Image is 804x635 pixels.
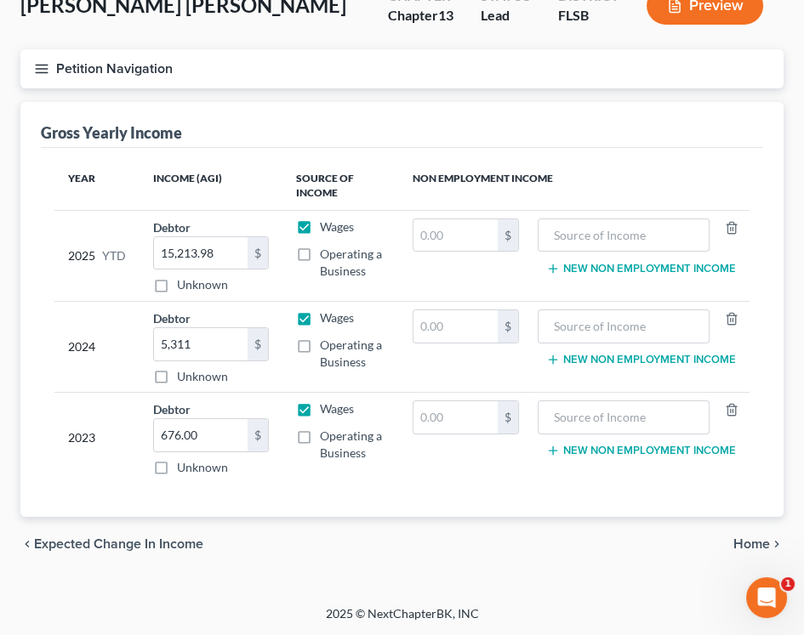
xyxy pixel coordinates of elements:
th: Income (AGI) [140,162,282,211]
div: Chapter [388,6,453,26]
input: Source of Income [547,219,701,252]
th: Year [54,162,140,211]
label: Debtor [153,218,191,236]
th: Non Employment Income [399,162,750,211]
i: chevron_right [770,537,784,551]
div: 2023 [68,400,126,476]
input: 0.00 [413,401,498,434]
input: 0.00 [154,419,248,451]
span: 13 [438,7,453,23]
span: Operating a Business [320,428,382,460]
input: 0.00 [154,237,248,269]
span: Home [733,537,770,551]
span: Wages [320,310,354,325]
div: 2025 [68,218,126,294]
input: Source of Income [547,310,701,343]
button: New Non Employment Income [546,353,736,366]
div: $ [248,419,268,451]
div: Lead [481,6,531,26]
span: Wages [320,219,354,234]
span: YTD [102,247,126,264]
div: $ [248,237,268,269]
label: Unknown [177,459,228,476]
input: Source of Income [547,401,701,434]
button: chevron_left Expected Change in Income [20,537,203,551]
input: 0.00 [413,310,498,343]
button: Home chevron_right [733,537,784,551]
th: Source of Income [282,162,399,211]
span: Expected Change in Income [34,537,203,551]
label: Unknown [177,368,228,385]
button: Petition Navigation [20,49,784,88]
div: Gross Yearly Income [41,122,182,143]
button: New Non Employment Income [546,444,736,457]
div: 2024 [68,309,126,385]
span: Operating a Business [320,337,382,369]
div: $ [498,401,518,434]
span: 1 [781,577,795,591]
input: 0.00 [413,219,498,252]
div: $ [498,219,518,252]
button: New Non Employment Income [546,262,736,275]
input: 0.00 [154,328,248,360]
div: $ [498,310,518,343]
label: Unknown [177,276,228,293]
span: Wages [320,401,354,416]
div: FLSB [558,6,619,26]
span: Operating a Business [320,247,382,278]
i: chevron_left [20,537,34,551]
label: Debtor [153,309,191,327]
iframe: Intercom live chat [746,577,787,618]
div: $ [248,328,268,360]
label: Debtor [153,400,191,418]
